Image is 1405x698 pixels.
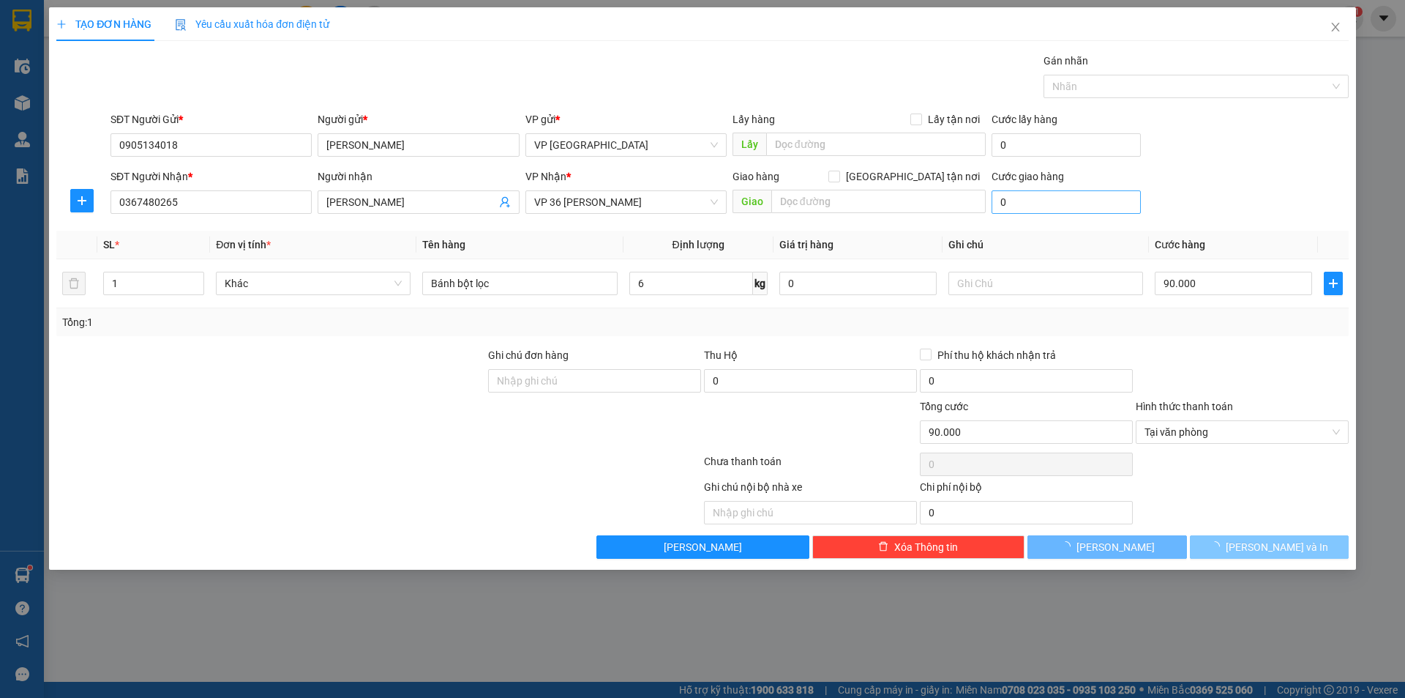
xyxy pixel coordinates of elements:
span: Đơn vị tính [216,239,271,250]
div: Người nhận [318,168,519,185]
button: delete [62,272,86,295]
span: Định lượng [672,239,724,250]
span: loading [1210,541,1226,552]
button: deleteXóa Thông tin [812,535,1025,559]
span: VP 36 Hồng Tiến [534,191,718,213]
label: Ghi chú đơn hàng [488,349,569,361]
input: Ghi Chú [948,272,1143,295]
span: VPDN1310250007 [139,105,245,121]
div: Chi phí nội bộ [920,479,1133,501]
span: Yêu cầu xuất hóa đơn điện tử [175,18,329,30]
input: Dọc đường [771,190,986,213]
button: plus [1324,272,1343,295]
button: [PERSON_NAME] và In [1190,535,1349,559]
span: ↔ [GEOGRAPHIC_DATA] [21,74,136,108]
span: Tại văn phòng [1144,421,1340,443]
div: SĐT Người Gửi [110,111,312,127]
span: kg [753,272,768,295]
span: VP Đà Nẵng [534,134,718,156]
span: VP Nhận [525,171,566,182]
span: Lấy tận nơi [922,111,986,127]
img: icon [175,19,187,31]
label: Hình thức thanh toán [1136,401,1233,412]
input: Nhập ghi chú [704,501,917,524]
input: Dọc đường [766,133,986,156]
span: [PERSON_NAME] [664,539,742,555]
button: [PERSON_NAME] [596,535,809,559]
span: delete [878,541,888,553]
span: Cước hàng [1155,239,1205,250]
span: Tổng cước [920,401,968,412]
span: [GEOGRAPHIC_DATA] tận nơi [840,168,986,185]
img: logo [8,65,19,134]
span: user-add [499,196,511,208]
span: [PERSON_NAME] [1076,539,1155,555]
button: Close [1315,7,1356,48]
input: Cước lấy hàng [992,133,1141,157]
span: plus [56,19,67,29]
span: Phí thu hộ khách nhận trả [932,347,1062,363]
span: Giao hàng [733,171,779,182]
span: plus [71,195,93,207]
input: Cước giao hàng [992,190,1141,214]
div: SĐT Người Nhận [110,168,312,185]
input: 0 [779,272,937,295]
span: Giá trị hàng [779,239,833,250]
span: Giao [733,190,771,213]
span: plus [1325,278,1342,289]
input: Ghi chú đơn hàng [488,369,701,393]
div: Ghi chú nội bộ nhà xe [704,479,917,501]
button: plus [70,189,94,212]
span: Khác [225,272,402,294]
div: Tổng: 1 [62,314,542,330]
span: close [1330,21,1341,33]
span: Lấy hàng [733,114,775,125]
span: Xóa Thông tin [894,539,958,555]
label: Cước giao hàng [992,171,1064,182]
div: Người gửi [318,111,519,127]
input: VD: Bàn, Ghế [422,272,617,295]
span: Thu Hộ [704,349,738,361]
span: SL [103,239,115,250]
span: loading [1060,541,1076,552]
span: SAPA, LÀO CAI ↔ [GEOGRAPHIC_DATA] [21,62,136,108]
label: Gán nhãn [1044,55,1088,67]
th: Ghi chú [943,231,1149,259]
button: [PERSON_NAME] [1027,535,1186,559]
span: ↔ [GEOGRAPHIC_DATA] [26,86,137,108]
span: [PERSON_NAME] và In [1226,539,1328,555]
div: VP gửi [525,111,727,127]
strong: CHUYỂN PHÁT NHANH HK BUSLINES [29,12,129,59]
div: Chưa thanh toán [702,453,918,479]
span: Tên hàng [422,239,465,250]
span: TẠO ĐƠN HÀNG [56,18,151,30]
span: Lấy [733,133,766,156]
label: Cước lấy hàng [992,114,1057,125]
